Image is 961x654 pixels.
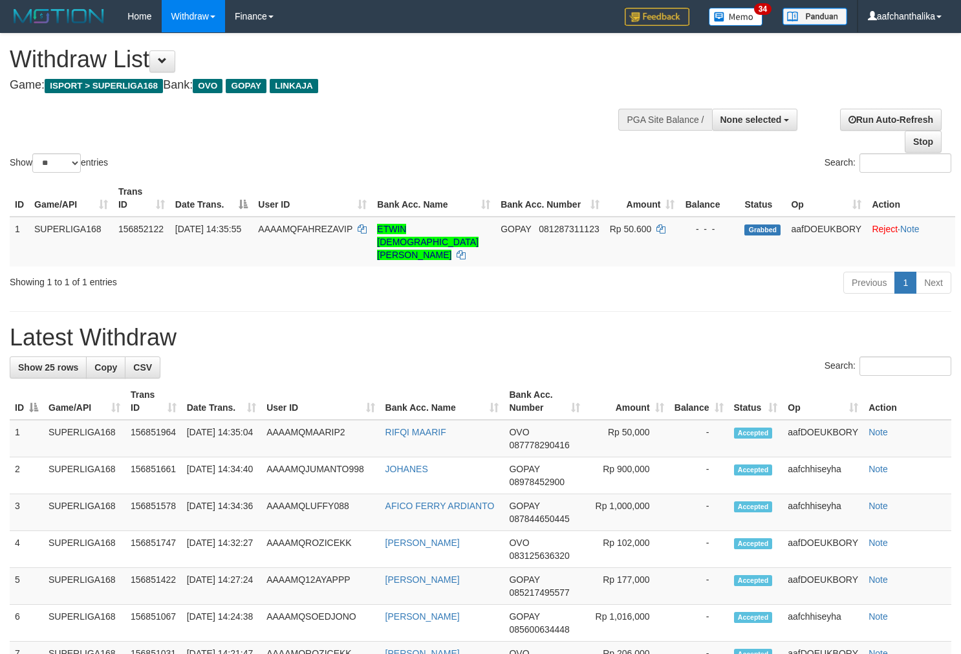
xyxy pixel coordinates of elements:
[734,612,773,623] span: Accepted
[744,224,781,235] span: Grabbed
[261,494,380,531] td: AAAAMQLUFFY088
[869,538,888,548] a: Note
[585,568,669,605] td: Rp 177,000
[377,224,479,260] a: ETWIN [DEMOGRAPHIC_DATA][PERSON_NAME]
[125,605,182,642] td: 156851067
[182,531,261,568] td: [DATE] 14:32:27
[10,356,87,378] a: Show 25 rows
[669,494,729,531] td: -
[900,224,920,234] a: Note
[182,605,261,642] td: [DATE] 14:24:38
[509,574,539,585] span: GOPAY
[385,464,428,474] a: JOHANES
[509,440,569,450] span: Copy 087778290416 to clipboard
[869,501,888,511] a: Note
[859,356,951,376] input: Search:
[916,272,951,294] a: Next
[709,8,763,26] img: Button%20Memo.svg
[509,550,569,561] span: Copy 083125636320 to clipboard
[504,383,585,420] th: Bank Acc. Number: activate to sort column ascending
[10,605,43,642] td: 6
[10,531,43,568] td: 4
[739,180,786,217] th: Status
[783,383,863,420] th: Op: activate to sort column ascending
[905,131,942,153] a: Stop
[10,47,628,72] h1: Withdraw List
[261,568,380,605] td: AAAAMQ12AYAPPP
[680,180,739,217] th: Balance
[10,180,29,217] th: ID
[585,531,669,568] td: Rp 102,000
[585,605,669,642] td: Rp 1,016,000
[182,494,261,531] td: [DATE] 14:34:36
[113,180,170,217] th: Trans ID: activate to sort column ascending
[10,568,43,605] td: 5
[182,457,261,494] td: [DATE] 14:34:40
[43,383,125,420] th: Game/API: activate to sort column ascending
[867,180,955,217] th: Action
[669,605,729,642] td: -
[32,153,81,173] select: Showentries
[754,3,772,15] span: 34
[783,568,863,605] td: aafDOEUKBORY
[125,383,182,420] th: Trans ID: activate to sort column ascending
[29,180,113,217] th: Game/API: activate to sort column ascending
[783,420,863,457] td: aafDOEUKBORY
[783,457,863,494] td: aafchhiseyha
[118,224,164,234] span: 156852122
[495,180,605,217] th: Bank Acc. Number: activate to sort column ascending
[509,501,539,511] span: GOPAY
[618,109,711,131] div: PGA Site Balance /
[45,79,163,93] span: ISPORT > SUPERLIGA168
[786,217,867,267] td: aafDOEUKBORY
[712,109,798,131] button: None selected
[867,217,955,267] td: ·
[125,531,182,568] td: 156851747
[10,79,628,92] h4: Game: Bank:
[825,356,951,376] label: Search:
[509,624,569,635] span: Copy 085600634448 to clipboard
[182,420,261,457] td: [DATE] 14:35:04
[125,356,160,378] a: CSV
[734,501,773,512] span: Accepted
[10,383,43,420] th: ID: activate to sort column descending
[863,383,951,420] th: Action
[539,224,599,234] span: Copy 081287311123 to clipboard
[10,153,108,173] label: Show entries
[170,180,253,217] th: Date Trans.: activate to sort column descending
[585,383,669,420] th: Amount: activate to sort column ascending
[385,427,446,437] a: RIFQI MAARIF
[94,362,117,373] span: Copy
[43,420,125,457] td: SUPERLIGA168
[509,477,565,487] span: Copy 08978452900 to clipboard
[669,457,729,494] td: -
[182,568,261,605] td: [DATE] 14:27:24
[669,420,729,457] td: -
[385,574,460,585] a: [PERSON_NAME]
[734,575,773,586] span: Accepted
[734,464,773,475] span: Accepted
[261,605,380,642] td: AAAAMQSOEDJONO
[10,325,951,351] h1: Latest Withdraw
[372,180,495,217] th: Bank Acc. Name: activate to sort column ascending
[783,8,847,25] img: panduan.png
[10,270,391,289] div: Showing 1 to 1 of 1 entries
[10,6,108,26] img: MOTION_logo.png
[825,153,951,173] label: Search:
[261,531,380,568] td: AAAAMQROZICEKK
[385,538,460,548] a: [PERSON_NAME]
[258,224,352,234] span: AAAAMQFAHREZAVIP
[585,494,669,531] td: Rp 1,000,000
[261,420,380,457] td: AAAAMQMAARIP2
[509,514,569,524] span: Copy 087844650445 to clipboard
[840,109,942,131] a: Run Auto-Refresh
[385,501,495,511] a: AFICO FERRY ARDIANTO
[625,8,689,26] img: Feedback.jpg
[29,217,113,267] td: SUPERLIGA168
[720,114,782,125] span: None selected
[385,611,460,622] a: [PERSON_NAME]
[10,457,43,494] td: 2
[43,531,125,568] td: SUPERLIGA168
[669,383,729,420] th: Balance: activate to sort column ascending
[43,568,125,605] td: SUPERLIGA168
